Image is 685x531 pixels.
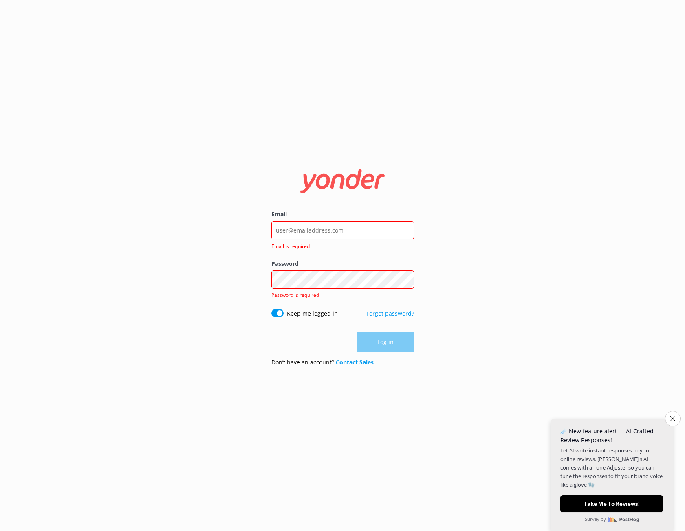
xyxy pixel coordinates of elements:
p: Don’t have an account? [271,358,374,367]
label: Password [271,259,414,268]
label: Keep me logged in [287,309,338,318]
span: Email is required [271,242,409,250]
span: Password is required [271,292,319,298]
input: user@emailaddress.com [271,221,414,239]
button: Show password [398,272,414,288]
a: Contact Sales [336,358,374,366]
label: Email [271,210,414,219]
a: Forgot password? [366,309,414,317]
